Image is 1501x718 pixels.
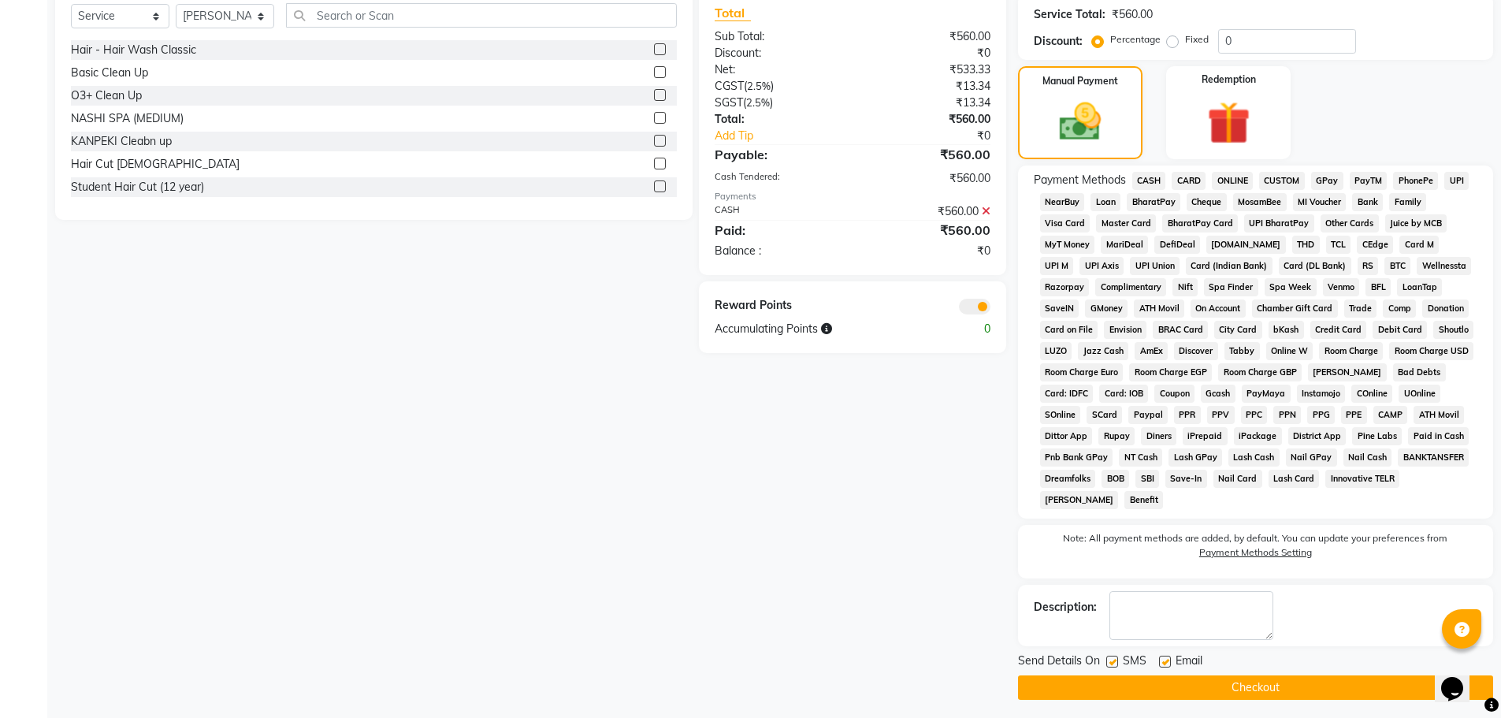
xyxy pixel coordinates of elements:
[1153,321,1208,339] span: BRAC Card
[1040,257,1074,275] span: UPI M
[1034,172,1126,188] span: Payment Methods
[1040,236,1095,254] span: MyT Money
[1128,406,1168,424] span: Paypal
[1297,385,1346,403] span: Instamojo
[71,42,196,58] div: Hair - Hair Wash Classic
[1241,406,1268,424] span: PPC
[703,128,877,144] a: Add Tip
[71,179,204,195] div: Student Hair Cut (12 year)
[1165,470,1207,488] span: Save-In
[1098,427,1135,445] span: Rupay
[1202,73,1256,87] label: Redemption
[853,78,1002,95] div: ₹13.34
[1351,385,1392,403] span: COnline
[1279,257,1351,275] span: Card (DL Bank)
[1135,342,1168,360] span: AmEx
[1046,98,1114,146] img: _cash.svg
[853,221,1002,240] div: ₹560.00
[853,111,1002,128] div: ₹560.00
[1040,278,1090,296] span: Razorpay
[1104,321,1146,339] span: Envision
[1383,299,1416,318] span: Comp
[703,95,853,111] div: ( )
[1357,236,1393,254] span: CEdge
[1185,32,1209,47] label: Fixed
[746,96,770,109] span: 2.5%
[1307,406,1335,424] span: PPG
[1343,448,1392,467] span: Nail Cash
[1201,385,1235,403] span: Gcash
[1199,545,1312,560] label: Payment Methods Setting
[1090,193,1120,211] span: Loan
[1323,278,1360,296] span: Venmo
[1095,278,1166,296] span: Complimentary
[703,203,853,220] div: CASH
[703,61,853,78] div: Net:
[1078,342,1128,360] span: Jazz Cash
[1358,257,1379,275] span: RS
[853,145,1002,164] div: ₹560.00
[1040,448,1113,467] span: Pnb Bank GPay
[1191,299,1246,318] span: On Account
[1154,236,1200,254] span: DefiDeal
[1119,448,1162,467] span: NT Cash
[1174,342,1218,360] span: Discover
[1385,214,1447,233] span: Juice by MCB
[1218,363,1302,381] span: Room Charge GBP
[1399,385,1440,403] span: UOnline
[715,95,743,110] span: SGST
[1389,193,1426,211] span: Family
[1123,653,1146,672] span: SMS
[1040,470,1096,488] span: Dreamfolks
[853,61,1002,78] div: ₹533.33
[1365,278,1391,296] span: BFL
[1269,470,1320,488] span: Lash Card
[853,170,1002,187] div: ₹560.00
[1042,74,1118,88] label: Manual Payment
[1214,321,1262,339] span: City Card
[1172,172,1206,190] span: CARD
[1344,299,1377,318] span: Trade
[1310,321,1367,339] span: Credit Card
[1414,406,1464,424] span: ATH Movil
[1433,321,1473,339] span: Shoutlo
[1242,385,1291,403] span: PayMaya
[703,145,853,164] div: Payable:
[1352,427,1402,445] span: Pine Labs
[1194,96,1264,150] img: _gift.svg
[1311,172,1343,190] span: GPay
[1373,406,1408,424] span: CAMP
[1132,172,1166,190] span: CASH
[1204,278,1258,296] span: Spa Finder
[1212,172,1253,190] span: ONLINE
[71,87,142,104] div: O3+ Clean Up
[1130,257,1180,275] span: UPI Union
[1040,321,1098,339] span: Card on File
[1168,448,1222,467] span: Lash GPay
[1417,257,1471,275] span: Wellnessta
[1213,470,1262,488] span: Nail Card
[1040,385,1094,403] span: Card: IDFC
[1321,214,1379,233] span: Other Cards
[1040,363,1124,381] span: Room Charge Euro
[1183,427,1228,445] span: iPrepaid
[1207,406,1235,424] span: PPV
[1444,172,1469,190] span: UPI
[1096,214,1156,233] span: Master Card
[1224,342,1260,360] span: Tabby
[715,79,744,93] span: CGST
[1034,33,1083,50] div: Discount:
[853,28,1002,45] div: ₹560.00
[1384,257,1410,275] span: BTC
[703,170,853,187] div: Cash Tendered:
[703,78,853,95] div: ( )
[1233,193,1287,211] span: MosamBee
[1325,470,1399,488] span: Innovative TELR
[927,321,1002,337] div: 0
[286,3,677,28] input: Search or Scan
[1018,653,1100,672] span: Send Details On
[1085,299,1128,318] span: GMoney
[1034,599,1097,616] div: Description:
[703,243,853,259] div: Balance :
[1286,448,1337,467] span: Nail GPay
